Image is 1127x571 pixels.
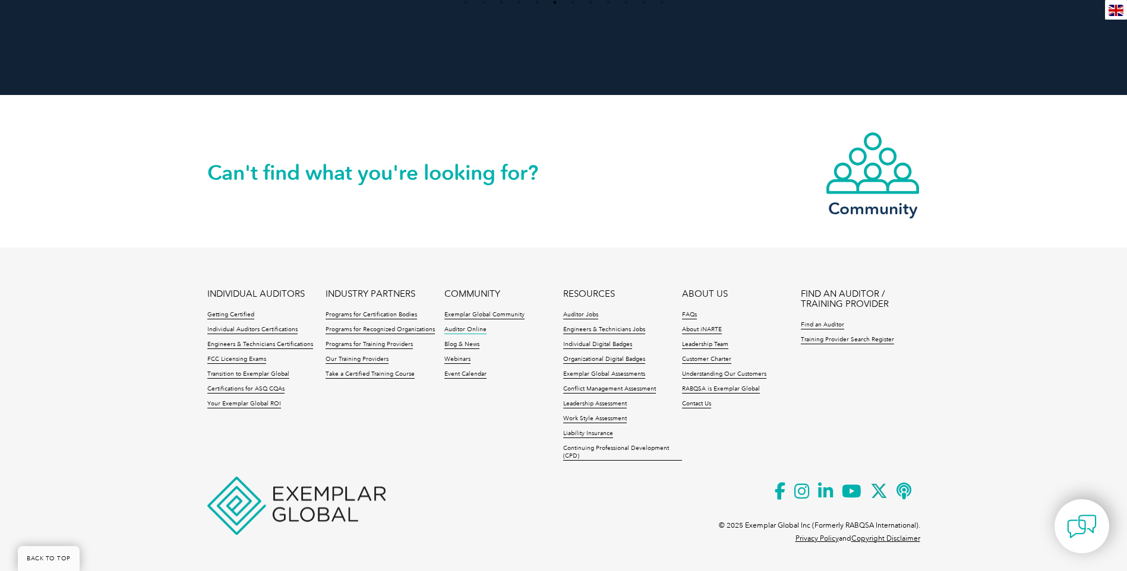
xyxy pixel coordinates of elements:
a: Find an Auditor [801,321,844,329]
a: FAQs [682,311,697,319]
a: Auditor Jobs [563,311,598,319]
a: Copyright Disclaimer [851,534,920,543]
a: Exemplar Global Community [444,311,525,319]
a: Our Training Providers [326,356,389,364]
a: Individual Auditors Certifications [207,326,298,334]
a: Work Style Assessment [563,415,627,423]
a: Understanding Our Customers [682,370,766,379]
a: Engineers & Technicians Jobs [563,326,645,334]
a: Organizational Digital Badges [563,356,645,364]
a: COMMUNITY [444,289,500,299]
a: Event Calendar [444,370,487,379]
a: Individual Digital Badges [563,341,632,349]
a: Take a Certified Training Course [326,370,415,379]
a: Liability Insurance [563,430,613,438]
a: FCC Licensing Exams [207,356,266,364]
a: BACK TO TOP [18,546,80,571]
a: About iNARTE [682,326,722,334]
h3: Community [825,201,920,216]
img: Exemplar Global [207,477,386,535]
a: Contact Us [682,400,711,408]
a: Exemplar Global Assessments [563,370,645,379]
a: Community [825,131,920,216]
a: FIND AN AUDITOR / TRAINING PROVIDER [801,289,920,309]
a: Auditor Online [444,326,487,334]
a: Certifications for ASQ CQAs [207,385,285,394]
a: RABQSA is Exemplar Global [682,385,760,394]
a: Programs for Training Providers [326,341,413,349]
p: © 2025 Exemplar Global Inc (Formerly RABQSA International). [719,519,920,532]
a: Webinars [444,356,471,364]
a: Blog & News [444,341,479,349]
p: and [795,532,920,545]
a: Conflict Management Assessment [563,385,656,394]
a: Customer Charter [682,356,731,364]
a: Leadership Assessment [563,400,627,408]
img: en [1109,5,1123,16]
a: RESOURCES [563,289,615,299]
a: Programs for Certification Bodies [326,311,417,319]
a: INDUSTRY PARTNERS [326,289,415,299]
a: Programs for Recognized Organizations [326,326,435,334]
a: Engineers & Technicians Certifications [207,341,313,349]
a: Getting Certified [207,311,254,319]
img: contact-chat.png [1067,512,1097,541]
a: INDIVIDUAL AUDITORS [207,289,305,299]
a: Privacy Policy [795,534,839,543]
a: Your Exemplar Global ROI [207,400,281,408]
a: Transition to Exemplar Global [207,370,289,379]
a: Continuing Professional Development (CPD) [563,445,682,461]
a: Training Provider Search Register [801,336,894,344]
a: ABOUT US [682,289,728,299]
img: icon-community.webp [825,131,920,195]
h2: Can't find what you're looking for? [207,163,564,182]
a: Leadership Team [682,341,728,349]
